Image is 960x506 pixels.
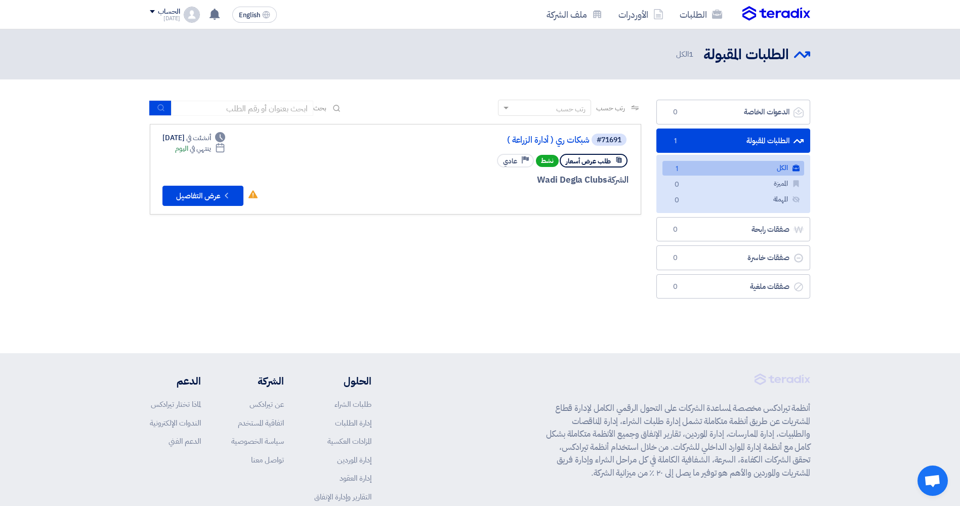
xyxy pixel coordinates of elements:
div: اليوم [175,143,225,154]
span: 0 [669,253,681,263]
a: صفقات رابحة0 [656,217,810,242]
a: لماذا تختار تيرادكس [151,399,201,410]
a: تواصل معنا [251,454,284,466]
a: المزادات العكسية [327,436,371,447]
a: الطلبات المقبولة1 [656,129,810,153]
li: الدعم [150,373,201,389]
a: إدارة الطلبات [335,417,371,429]
div: [DATE] [162,133,225,143]
a: الندوات الإلكترونية [150,417,201,429]
li: الشركة [231,373,284,389]
span: 0 [669,225,681,235]
span: بحث [313,103,326,113]
div: [DATE] [150,16,180,21]
a: صفقات ملغية0 [656,274,810,299]
a: ملف الشركة [538,3,610,26]
button: عرض التفاصيل [162,186,243,206]
a: التقارير وإدارة الإنفاق [314,491,371,502]
span: طلب عرض أسعار [566,156,611,166]
a: إدارة الموردين [337,454,371,466]
button: English [232,7,277,23]
span: 0 [671,195,683,206]
div: رتب حسب [556,104,586,114]
a: الطلبات [672,3,730,26]
div: #71691 [597,137,621,144]
h2: الطلبات المقبولة [703,45,789,65]
div: Wadi Degla Clubs [385,174,629,187]
span: رتب حسب [596,103,625,113]
span: عادي [503,156,517,166]
span: نشط [536,155,559,167]
img: Teradix logo [742,6,810,21]
a: سياسة الخصوصية [231,436,284,447]
span: 0 [669,282,681,292]
a: عن تيرادكس [249,399,284,410]
p: أنظمة تيرادكس مخصصة لمساعدة الشركات على التحول الرقمي الكامل لإدارة قطاع المشتريات عن طريق أنظمة ... [546,402,810,479]
a: الكل [662,161,804,176]
img: profile_test.png [184,7,200,23]
span: 1 [669,136,681,146]
a: إدارة العقود [340,473,371,484]
a: صفقات خاسرة0 [656,245,810,270]
span: 1 [671,164,683,175]
a: شبكات ري ( أدارة الزراعة ) [387,136,590,145]
span: أنشئت في [186,133,211,143]
a: المميزة [662,177,804,191]
div: الحساب [158,8,180,16]
span: 0 [671,180,683,190]
span: الشركة [607,174,629,186]
div: Open chat [917,466,948,496]
a: اتفاقية المستخدم [238,417,284,429]
li: الحلول [314,373,371,389]
span: الكل [676,49,695,60]
a: الدعوات الخاصة0 [656,100,810,124]
span: English [239,12,260,19]
a: الأوردرات [610,3,672,26]
span: ينتهي في [190,143,211,154]
a: الدعم الفني [169,436,201,447]
span: 0 [669,107,681,117]
a: المهملة [662,192,804,207]
input: ابحث بعنوان أو رقم الطلب [172,101,313,116]
a: طلبات الشراء [335,399,371,410]
span: 1 [689,49,693,60]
